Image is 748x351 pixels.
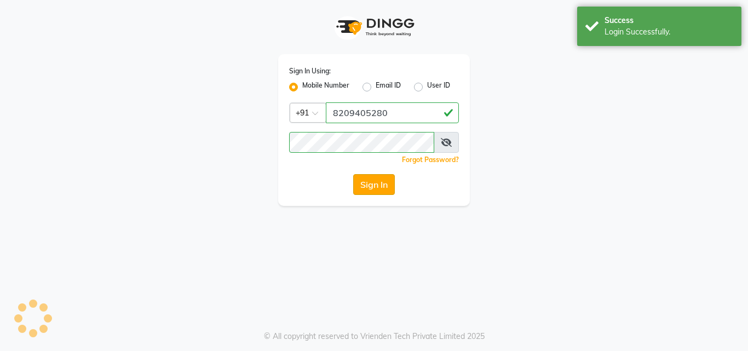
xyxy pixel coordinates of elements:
label: Mobile Number [302,80,349,94]
input: Username [326,102,459,123]
div: Success [605,15,733,26]
img: logo1.svg [330,11,418,43]
label: Email ID [376,80,401,94]
label: Sign In Using: [289,66,331,76]
a: Forgot Password? [402,156,459,164]
div: Login Successfully. [605,26,733,38]
button: Sign In [353,174,395,195]
input: Username [289,132,434,153]
label: User ID [427,80,450,94]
